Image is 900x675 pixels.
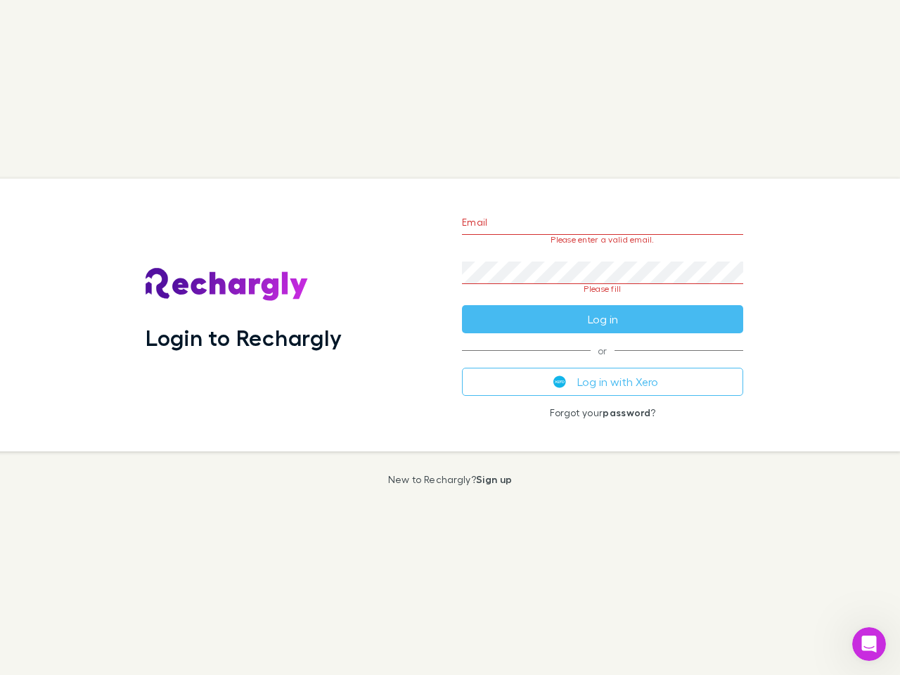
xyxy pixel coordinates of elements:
[462,235,743,245] p: Please enter a valid email.
[462,407,743,418] p: Forgot your ?
[388,474,513,485] p: New to Rechargly?
[553,375,566,388] img: Xero's logo
[146,268,309,302] img: Rechargly's Logo
[462,368,743,396] button: Log in with Xero
[462,284,743,294] p: Please fill
[852,627,886,661] iframe: Intercom live chat
[146,324,342,351] h1: Login to Rechargly
[476,473,512,485] a: Sign up
[462,350,743,351] span: or
[462,305,743,333] button: Log in
[603,406,650,418] a: password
